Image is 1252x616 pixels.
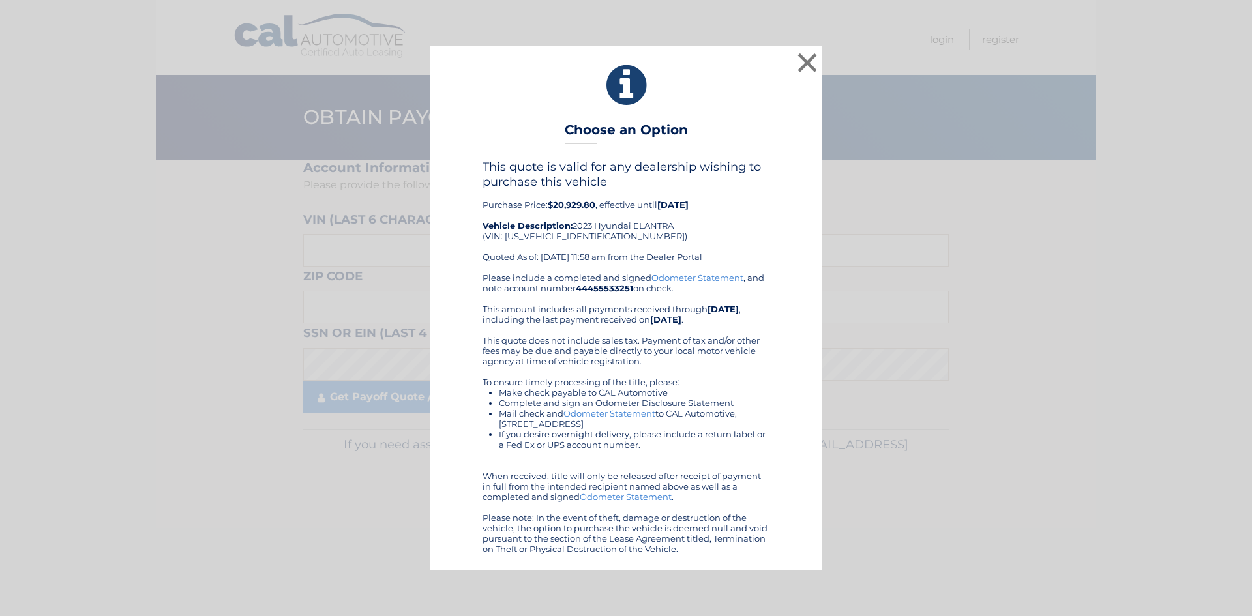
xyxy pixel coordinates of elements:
[499,429,769,450] li: If you desire overnight delivery, please include a return label or a Fed Ex or UPS account number.
[563,408,655,418] a: Odometer Statement
[794,50,820,76] button: ×
[708,304,739,314] b: [DATE]
[483,220,573,231] strong: Vehicle Description:
[483,160,769,188] h4: This quote is valid for any dealership wishing to purchase this vehicle
[483,160,769,272] div: Purchase Price: , effective until 2023 Hyundai ELANTRA (VIN: [US_VEHICLE_IDENTIFICATION_NUMBER]) ...
[580,491,672,502] a: Odometer Statement
[650,314,681,325] b: [DATE]
[483,272,769,554] div: Please include a completed and signed , and note account number on check. This amount includes al...
[657,199,689,210] b: [DATE]
[499,398,769,408] li: Complete and sign an Odometer Disclosure Statement
[565,122,688,145] h3: Choose an Option
[499,387,769,398] li: Make check payable to CAL Automotive
[499,408,769,429] li: Mail check and to CAL Automotive, [STREET_ADDRESS]
[548,199,595,210] b: $20,929.80
[651,272,743,283] a: Odometer Statement
[576,283,633,293] b: 44455533251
